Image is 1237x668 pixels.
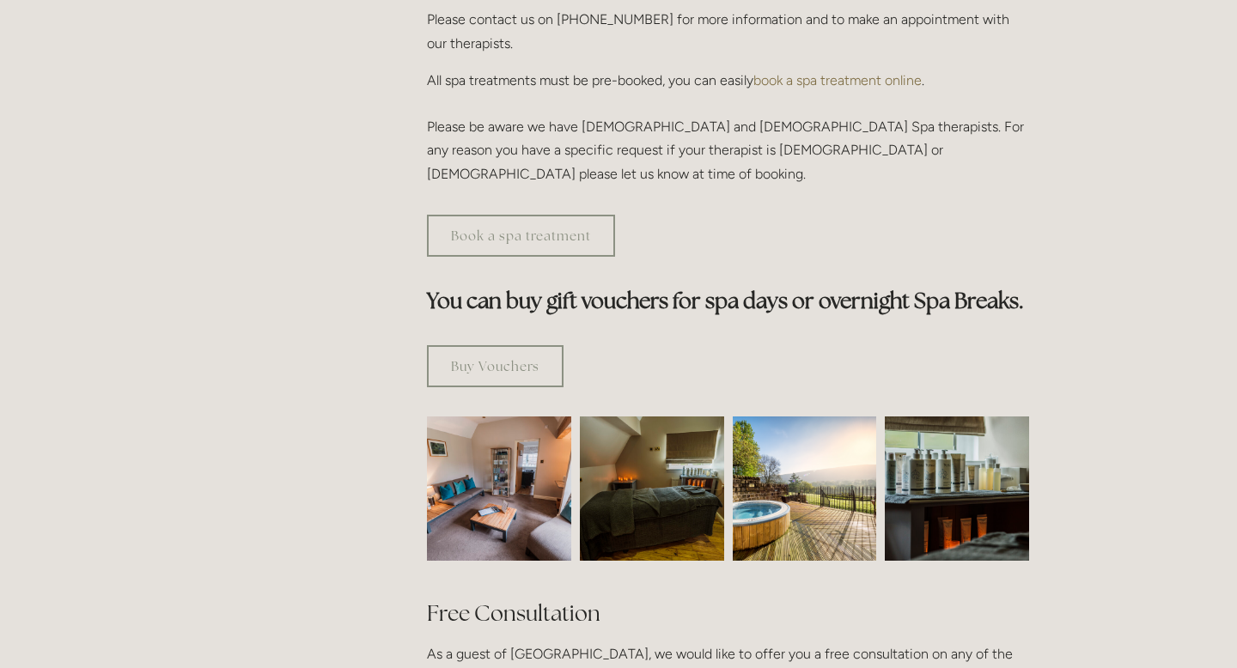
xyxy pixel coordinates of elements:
img: Waiting room, spa room, Losehill House Hotel and Spa [391,416,607,561]
p: All spa treatments must be pre-booked, you can easily . Please be aware we have [DEMOGRAPHIC_DATA... [427,69,1029,185]
img: Outdoor jacuzzi with a view of the Peak District, Losehill House Hotel and Spa [733,416,877,561]
img: Spa room, Losehill House Hotel and Spa [544,416,760,561]
a: Book a spa treatment [427,215,615,257]
strong: You can buy gift vouchers for spa days or overnight Spa Breaks. [427,287,1024,314]
a: Buy Vouchers [427,345,564,387]
h2: Free Consultation [427,598,1029,629]
p: Please contact us on [PHONE_NUMBER] for more information and to make an appointment with our ther... [427,8,1029,54]
img: Body creams in the spa room, Losehill House Hotel and Spa [849,416,1065,561]
a: book a spa treatment online [753,72,922,88]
